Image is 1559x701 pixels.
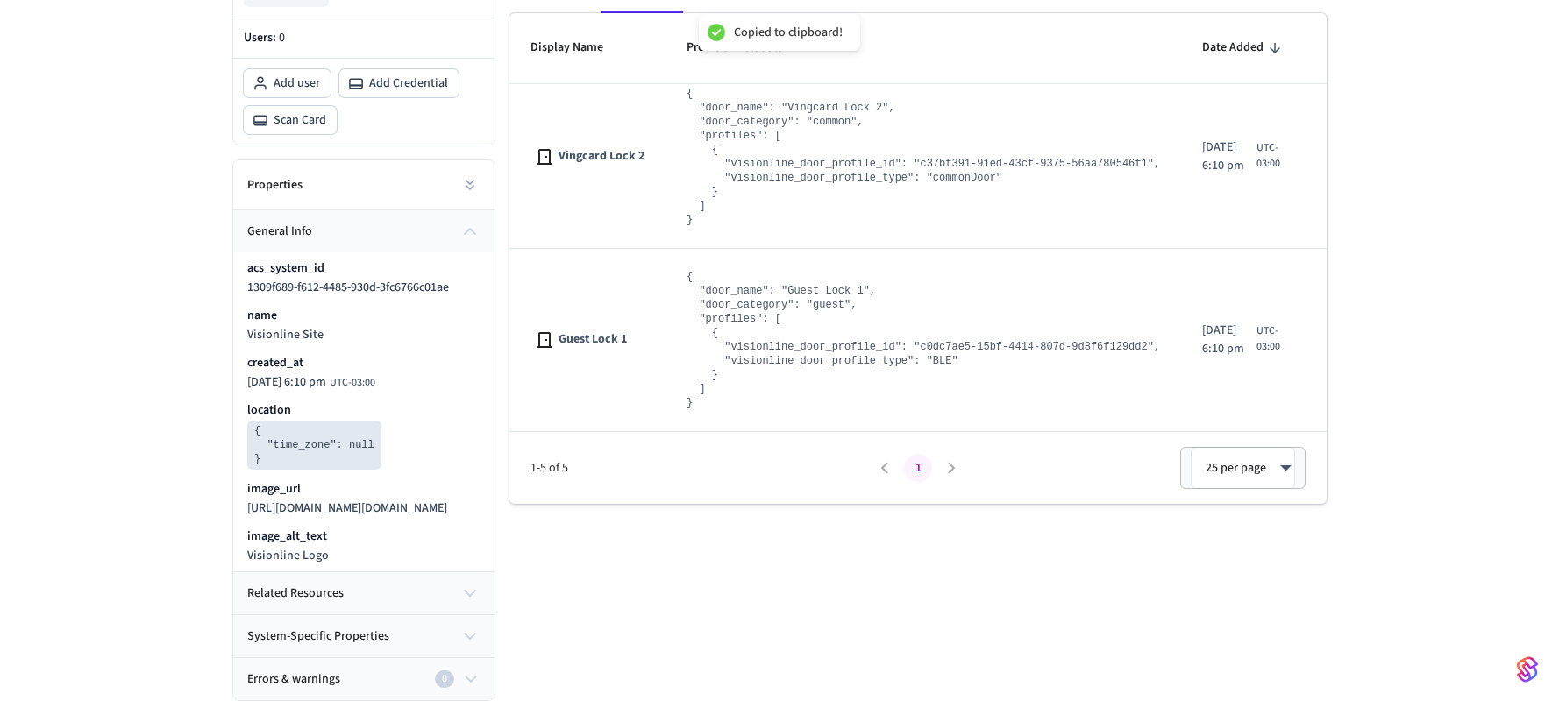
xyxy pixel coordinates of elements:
[233,210,495,252] button: general info
[559,147,644,166] span: Vingcard Lock 2
[244,106,337,134] button: Scan Card
[1202,138,1286,175] div: America/Sao_Paulo
[1256,140,1286,172] span: UTC-03:00
[734,25,843,40] div: Copied to clipboard!
[247,326,324,343] span: Visionline Site
[233,572,495,614] button: related resources
[330,376,375,390] span: UTC-03:00
[1202,138,1253,175] span: [DATE] 6:10 pm
[247,547,329,564] span: Visionline Logo
[1202,34,1264,61] span: Date Added
[233,252,495,571] div: general info
[1202,34,1286,61] span: Date Added
[244,29,484,47] p: Users:
[247,627,389,646] span: system-specific properties
[247,499,447,517] span: [URL][DOMAIN_NAME][DOMAIN_NAME]
[247,279,449,296] span: 1309f689-f612-4485-930d-3fc6766c01ae
[247,670,340,689] span: Errors & warnings
[339,69,459,97] button: Add Credential
[247,528,327,545] p: image_alt_text
[274,74,320,92] span: Add user
[247,480,301,498] p: image_url
[530,34,626,61] span: Display Name
[1517,655,1538,683] img: SeamLogoGradient.69752ec5.svg
[247,375,326,389] span: [DATE] 6:10 pm
[247,584,344,603] span: related resources
[1202,322,1286,358] div: America/Sao_Paulo
[274,111,326,129] span: Scan Card
[435,670,454,688] div: 0
[279,29,285,46] span: 0
[233,615,495,657] button: system-specific properties
[247,401,291,419] p: location
[530,459,868,478] span: 1-5 of 5
[247,223,312,241] span: general info
[369,74,448,92] span: Add Credential
[247,421,381,470] pre: { "time_zone": null }
[1191,447,1295,489] div: 25 per page
[868,454,968,482] nav: pagination navigation
[247,307,277,324] p: name
[1202,322,1253,358] span: [DATE] 6:10 pm
[687,270,1160,410] pre: { "door_name": "Guest Lock 1", "door_category": "guest", "profiles": [ { "visionline_door_profile...
[247,176,303,194] h2: Properties
[247,354,303,372] p: created_at
[666,13,1181,83] th: Provider Metadata
[687,87,1160,227] pre: { "door_name": "Vingcard Lock 2", "door_category": "common", "profiles": [ { "visionline_door_pro...
[247,259,324,277] p: acs_system_id
[244,69,331,97] button: Add user
[904,454,932,482] button: page 1
[233,658,495,700] button: Errors & warnings0
[559,330,627,349] span: Guest Lock 1
[1256,323,1286,355] span: UTC-03:00
[247,375,375,390] div: America/Sao_Paulo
